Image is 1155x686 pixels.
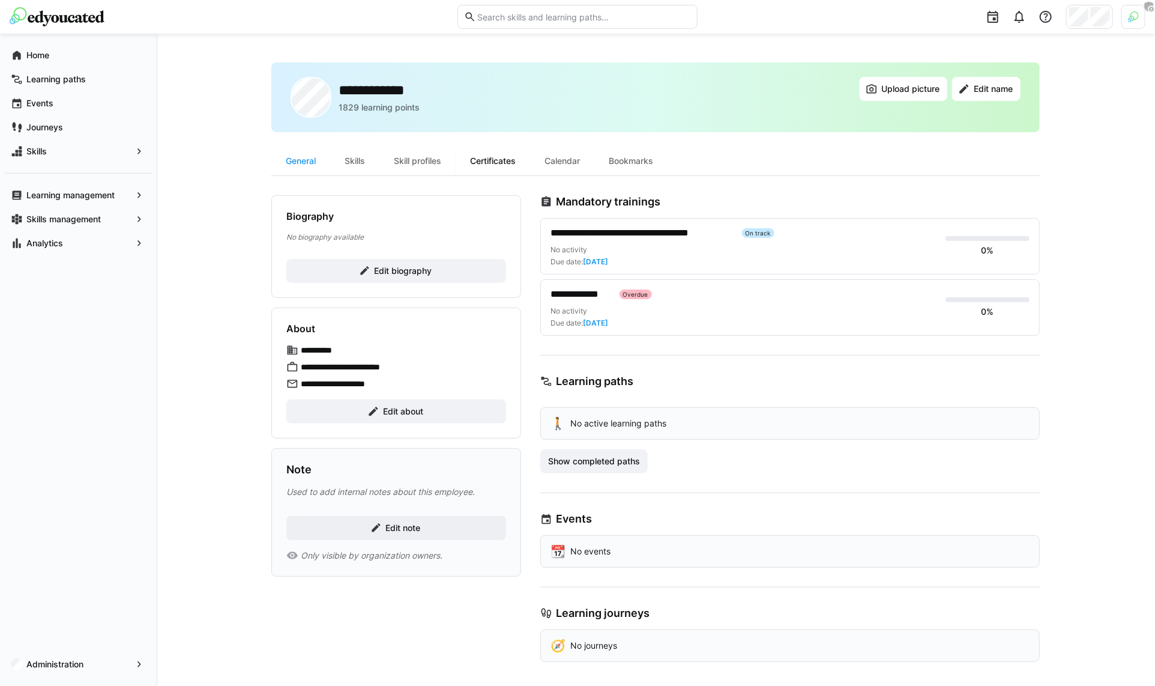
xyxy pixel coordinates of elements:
[620,290,652,299] div: Overdue
[860,77,947,101] button: Upload picture
[550,318,608,328] div: Due date:
[550,545,565,557] div: 📆
[286,399,506,423] button: Edit about
[952,77,1021,101] button: Edit name
[372,265,433,277] span: Edit biography
[570,417,666,430] p: No active learning paths
[546,455,642,467] span: Show completed paths
[384,522,422,534] span: Edit note
[286,486,506,498] p: Used to add internal notes about this employee.
[530,147,594,175] div: Calendar
[879,83,941,95] span: Upload picture
[556,375,633,388] h3: Learning paths
[271,147,330,175] div: General
[982,306,994,318] div: 0%
[550,417,565,430] div: 🚶
[550,306,587,315] span: No activity
[550,640,565,652] div: 🧭
[381,405,425,417] span: Edit about
[379,147,456,175] div: Skill profiles
[583,257,608,266] span: [DATE]
[972,83,1015,95] span: Edit name
[286,259,506,283] button: Edit biography
[594,147,668,175] div: Bookmarks
[570,640,617,652] p: No journeys
[550,245,587,254] span: No activity
[286,463,312,476] h3: Note
[286,210,334,222] h4: Biography
[742,228,774,238] div: On track
[286,232,506,242] p: No biography available
[556,607,650,620] h3: Learning journeys
[550,257,608,267] div: Due date:
[556,512,592,526] h3: Events
[286,516,506,540] button: Edit note
[286,323,315,335] h4: About
[583,318,608,327] span: [DATE]
[570,545,611,557] p: No events
[540,449,648,473] button: Show completed paths
[476,11,691,22] input: Search skills and learning paths…
[330,147,379,175] div: Skills
[456,147,530,175] div: Certificates
[301,550,442,562] span: Only visible by organization owners.
[982,244,994,256] div: 0%
[339,102,420,114] p: 1829 learning points
[556,195,660,208] h3: Mandatory trainings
